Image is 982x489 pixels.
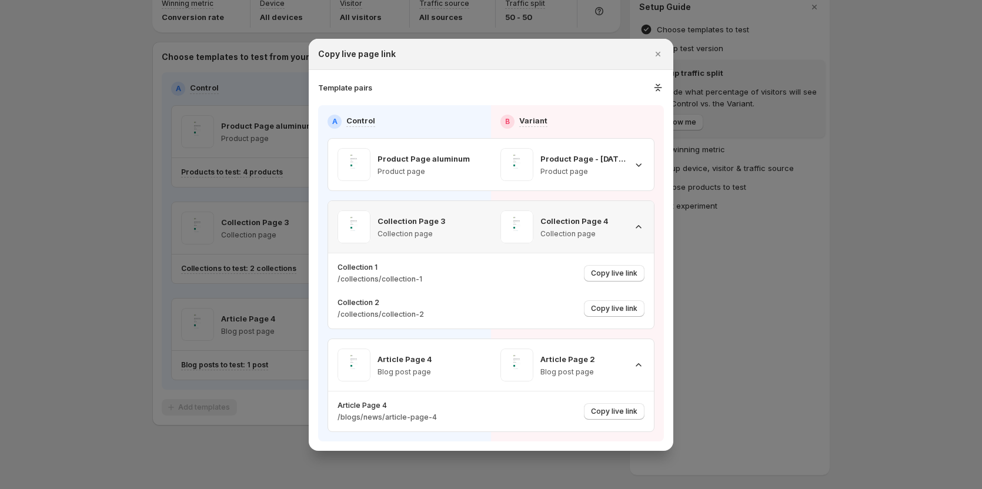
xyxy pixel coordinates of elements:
p: Collection page [378,229,445,239]
span: Copy live link [591,304,637,313]
button: Copy live link [584,300,644,317]
h2: Copy live page link [318,48,396,60]
button: Copy live link [584,403,644,420]
p: Article Page 4 [338,401,437,410]
p: Collection page [540,229,609,239]
p: Product page [540,167,626,176]
img: Article Page 2 [500,349,533,381]
p: Product Page aluminum [378,153,470,165]
span: Copy live link [591,269,637,278]
p: Control [346,115,375,126]
img: Product Page - Jun 9, 10:25:12 [500,148,533,181]
h3: Template pairs [318,82,372,93]
button: Close [650,46,666,62]
p: Product Page - [DATE] 10:25:12 [540,153,626,165]
p: /blogs/news/article-page-4 [338,413,437,422]
img: Collection Page 4 [500,210,533,243]
p: Variant [519,115,547,126]
img: Article Page 4 [338,349,370,381]
p: Collection 2 [338,298,424,307]
p: Article Page 4 [378,353,432,365]
p: Product page [378,167,470,176]
p: /collections/collection-1 [338,274,422,284]
p: Collection 1 [338,263,422,272]
img: Collection Page 3 [338,210,370,243]
p: /collections/collection-2 [338,310,424,319]
p: Article Page 2 [540,353,595,365]
h2: B [505,117,510,126]
p: Blog post page [378,367,432,377]
h2: A [332,117,338,126]
span: Copy live link [591,407,637,416]
p: Blog post page [540,367,595,377]
button: Copy live link [584,265,644,282]
p: Collection Page 4 [540,215,609,227]
p: Collection Page 3 [378,215,445,227]
img: Product Page aluminum [338,148,370,181]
